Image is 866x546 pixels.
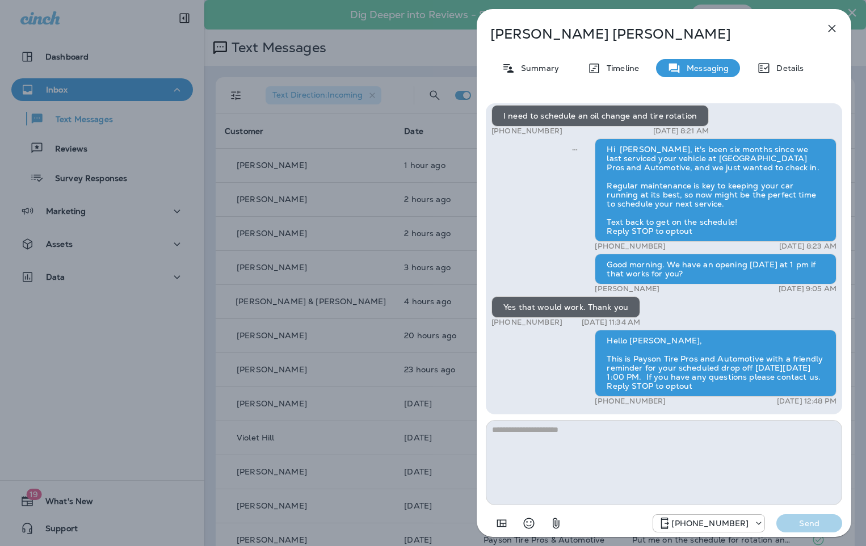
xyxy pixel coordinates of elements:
[595,330,836,397] div: Hello [PERSON_NAME], This is Payson Tire Pros and Automotive with a friendly reminder for your sc...
[653,516,764,530] div: +1 (928) 260-4498
[595,242,666,251] p: [PHONE_NUMBER]
[491,318,562,327] p: [PHONE_NUMBER]
[491,105,709,127] div: I need to schedule an oil change and tire rotation
[518,512,540,535] button: Select an emoji
[491,127,562,136] p: [PHONE_NUMBER]
[771,64,804,73] p: Details
[777,397,836,406] p: [DATE] 12:48 PM
[595,397,666,406] p: [PHONE_NUMBER]
[595,254,836,284] div: Good morning. We have an opening [DATE] at 1 pm if that works for you?
[681,64,729,73] p: Messaging
[491,296,640,318] div: Yes that would work. Thank you
[595,138,836,242] div: Hi [PERSON_NAME], it's been six months since we last serviced your vehicle at [GEOGRAPHIC_DATA] P...
[595,284,659,293] p: [PERSON_NAME]
[653,127,709,136] p: [DATE] 8:21 AM
[779,242,836,251] p: [DATE] 8:23 AM
[490,512,513,535] button: Add in a premade template
[515,64,559,73] p: Summary
[601,64,639,73] p: Timeline
[490,26,800,42] p: [PERSON_NAME] [PERSON_NAME]
[572,144,578,154] span: Sent
[582,318,640,327] p: [DATE] 11:34 AM
[671,519,749,528] p: [PHONE_NUMBER]
[779,284,836,293] p: [DATE] 9:05 AM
